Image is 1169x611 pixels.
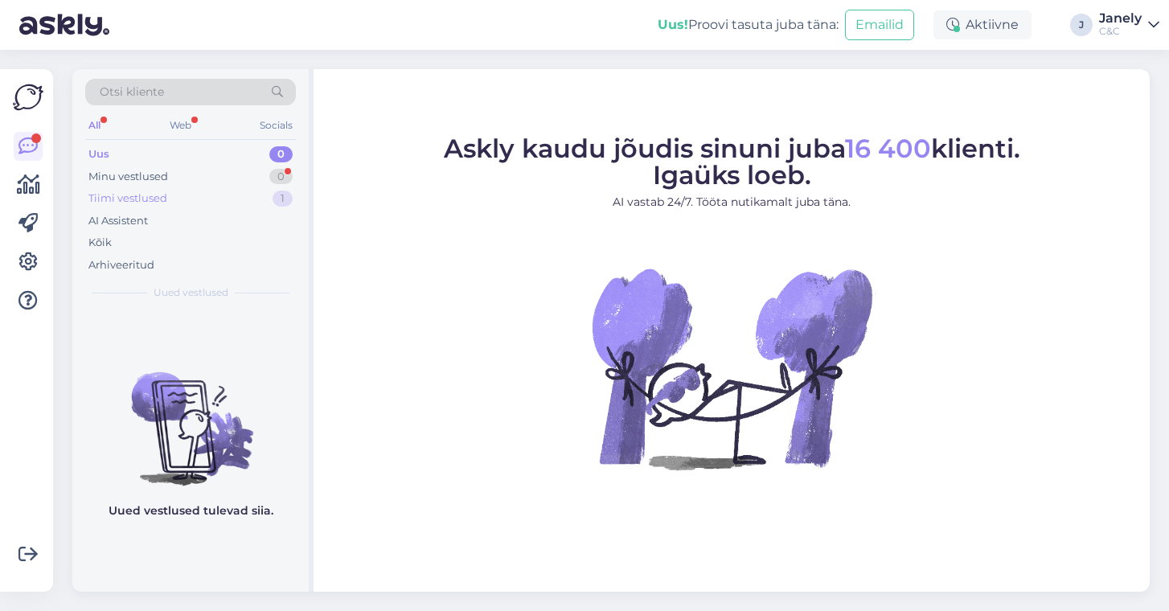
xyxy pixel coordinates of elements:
div: 0 [269,169,293,185]
p: AI vastab 24/7. Tööta nutikamalt juba täna. [444,194,1020,211]
div: J [1070,14,1093,36]
div: C&C [1099,25,1142,38]
img: No chats [72,343,309,488]
div: Tiimi vestlused [88,191,167,207]
div: Janely [1099,12,1142,25]
div: Uus [88,146,109,162]
img: No Chat active [587,223,876,513]
div: Arhiveeritud [88,257,154,273]
div: Aktiivne [933,10,1032,39]
button: Emailid [845,10,914,40]
div: Web [166,115,195,136]
div: 1 [273,191,293,207]
p: Uued vestlused tulevad siia. [109,502,273,519]
div: Minu vestlused [88,169,168,185]
img: Askly Logo [13,82,43,113]
span: Uued vestlused [154,285,228,300]
a: JanelyC&C [1099,12,1159,38]
div: AI Assistent [88,213,148,229]
div: Proovi tasuta juba täna: [658,15,839,35]
div: All [85,115,104,136]
b: Uus! [658,17,688,32]
div: Kõik [88,235,112,251]
span: Otsi kliente [100,84,164,100]
span: Askly kaudu jõudis sinuni juba klienti. Igaüks loeb. [444,133,1020,191]
span: 16 400 [845,133,931,164]
div: Socials [256,115,296,136]
div: 0 [269,146,293,162]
